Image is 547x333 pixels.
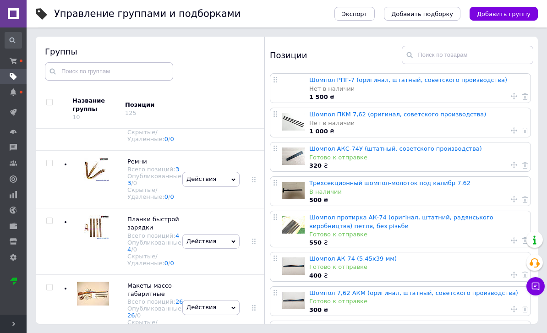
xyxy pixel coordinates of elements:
a: Удалить товар [522,126,528,135]
a: Шомпол АКС-74У (штатный, советского производства) [309,145,482,152]
div: Позиции [125,101,203,109]
a: Удалить товар [522,236,528,245]
div: Скрытые/Удаленные: [127,129,183,142]
h1: Управление группами и подборками [54,8,241,19]
button: Экспорт [334,7,375,21]
a: Шомпол ПКМ 7,62 (оригинал, советского производства) [309,111,486,118]
a: 4 [175,232,179,239]
a: 0 [164,260,168,267]
div: ₴ [309,306,526,314]
div: ₴ [309,196,526,204]
div: Нет в наличии [309,85,526,93]
a: 4 [127,246,131,253]
img: Макеты массо-габаритные [77,282,109,306]
span: Макеты массо-габаритные [127,282,174,297]
a: Шомпол 7,62 АКМ (оригинал, штатный, советского производства) [309,289,518,296]
a: 0 [164,136,168,142]
div: ₴ [309,239,526,247]
a: Шомпол РПГ-7 (оригинал, штатный, советского производства) [309,76,507,83]
a: 0 [170,136,174,142]
span: Ремни [127,158,147,165]
div: ₴ [309,93,526,101]
a: 0 [170,260,174,267]
input: Поиск по группам [45,62,173,81]
a: 26 [175,298,183,305]
span: Добавить подборку [391,11,453,17]
div: 0 [133,246,137,253]
b: 500 [309,197,322,203]
span: Действия [186,304,216,311]
b: 1 000 [309,128,328,135]
button: Добавить подборку [384,7,460,21]
div: Готово к отправке [309,153,526,162]
div: Всего позиций: [127,298,183,305]
div: Готово к отправке [309,297,526,306]
b: 300 [309,306,322,313]
a: Трехсекционный шомпол-молоток под калибр 7.62 [309,180,470,186]
div: 0 [133,180,137,186]
a: Удалить товар [522,195,528,203]
a: 0 [164,193,168,200]
span: Действия [186,175,216,182]
div: 0 [137,312,141,319]
div: ₴ [309,162,526,170]
a: 3 [175,166,179,173]
a: 3 [127,180,131,186]
div: 125 [125,109,137,116]
div: ₴ [309,272,526,280]
div: Опубликованные: [127,173,183,186]
img: Ремни [77,158,109,181]
div: Позиции [270,46,402,64]
input: Поиск по товарам [402,46,534,64]
a: Удалить товар [522,305,528,313]
span: Экспорт [342,11,367,17]
div: Готово к отправке [309,230,526,239]
b: 1 500 [309,93,328,100]
span: / [168,193,174,200]
span: / [168,260,174,267]
div: Скрытые/Удаленные: [127,253,183,267]
span: / [168,136,174,142]
img: Планки быстрой зарядки [77,215,109,239]
b: 320 [309,162,322,169]
div: Всего позиций: [127,166,183,173]
div: Готово к отправке [309,263,526,271]
a: Удалить товар [522,161,528,169]
div: В наличии [309,188,526,196]
span: / [131,246,137,253]
b: 550 [309,239,322,246]
div: Опубликованные: [127,305,183,319]
span: / [135,312,141,319]
a: 26 [127,312,135,319]
span: Планки быстрой зарядки [127,216,179,231]
div: Название группы [72,97,118,113]
span: Добавить группу [477,11,531,17]
a: Шомпол винтовки [PERSON_NAME] [309,324,418,331]
div: 10 [72,114,80,120]
a: Шомпол АК-74 (5,45х39 мм) [309,255,397,262]
b: 400 [309,272,322,279]
div: Скрытые/Удаленные: [127,319,183,333]
button: Чат с покупателем [526,277,545,295]
span: / [131,180,137,186]
a: Удалить товар [522,92,528,100]
div: Всего позиций: [127,232,183,239]
div: Опубликованные: [127,239,183,253]
div: Нет в наличии [309,119,526,127]
div: Группы [45,46,256,57]
span: Действия [186,238,216,245]
button: Добавить группу [470,7,538,21]
a: 0 [170,193,174,200]
a: Шомпол протирка АК-74 (оригінал, штатний, радянського виробництва) петля, без різьби [309,214,493,229]
div: Скрытые/Удаленные: [127,186,183,200]
div: ₴ [309,127,526,136]
a: Удалить товар [522,271,528,279]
